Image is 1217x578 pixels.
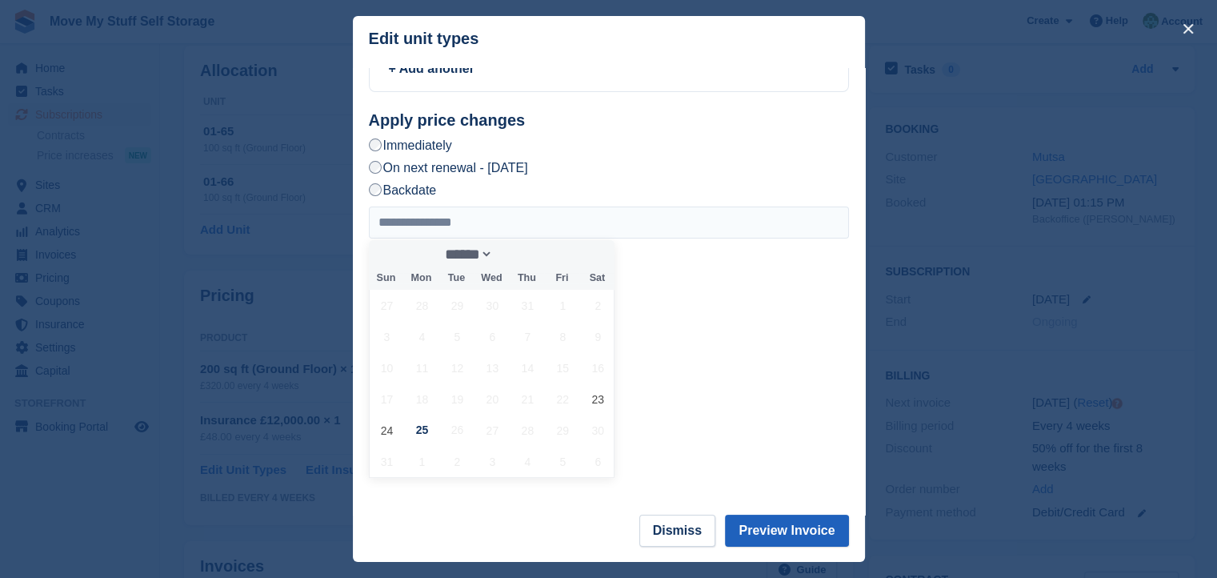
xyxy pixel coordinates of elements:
span: August 12, 2025 [442,352,473,383]
span: August 8, 2025 [547,321,578,352]
span: August 21, 2025 [512,383,543,415]
span: August 27, 2025 [477,415,508,446]
label: On next renewal - [DATE] [369,159,528,176]
span: September 4, 2025 [512,446,543,477]
button: Preview Invoice [725,515,848,547]
span: July 27, 2025 [371,290,402,321]
p: Edit unit types [369,30,479,48]
span: Sat [579,273,615,283]
span: July 31, 2025 [512,290,543,321]
input: Backdate [369,183,382,196]
select: Month [440,246,494,263]
span: August 7, 2025 [512,321,543,352]
div: + Add another [389,59,829,78]
span: August 11, 2025 [406,352,438,383]
span: July 29, 2025 [442,290,473,321]
span: Wed [474,273,509,283]
a: + Add another [369,46,849,92]
span: August 4, 2025 [406,321,438,352]
button: Dismiss [639,515,715,547]
span: September 3, 2025 [477,446,508,477]
span: August 3, 2025 [371,321,402,352]
span: Fri [544,273,579,283]
span: August 10, 2025 [371,352,402,383]
input: On next renewal - [DATE] [369,161,382,174]
span: August 2, 2025 [582,290,614,321]
span: July 28, 2025 [406,290,438,321]
span: August 28, 2025 [512,415,543,446]
span: August 16, 2025 [582,352,614,383]
span: Tue [438,273,474,283]
input: Immediately [369,138,382,151]
label: Immediately [369,137,452,154]
span: August 14, 2025 [512,352,543,383]
span: August 5, 2025 [442,321,473,352]
span: August 25, 2025 [406,415,438,446]
span: August 13, 2025 [477,352,508,383]
span: Thu [509,273,544,283]
label: Backdate [369,182,437,199]
span: August 24, 2025 [371,415,402,446]
span: August 9, 2025 [582,321,614,352]
span: August 26, 2025 [442,415,473,446]
span: August 23, 2025 [582,383,614,415]
span: August 29, 2025 [547,415,578,446]
span: August 19, 2025 [442,383,473,415]
span: August 17, 2025 [371,383,402,415]
span: September 5, 2025 [547,446,578,477]
span: August 30, 2025 [582,415,614,446]
span: September 1, 2025 [406,446,438,477]
span: August 1, 2025 [547,290,578,321]
span: July 30, 2025 [477,290,508,321]
span: August 31, 2025 [371,446,402,477]
span: September 6, 2025 [582,446,614,477]
span: August 6, 2025 [477,321,508,352]
span: Sun [369,273,404,283]
span: August 22, 2025 [547,383,578,415]
span: August 20, 2025 [477,383,508,415]
span: Mon [403,273,438,283]
strong: Apply price changes [369,111,526,129]
span: August 15, 2025 [547,352,578,383]
span: August 18, 2025 [406,383,438,415]
button: close [1175,16,1201,42]
span: September 2, 2025 [442,446,473,477]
